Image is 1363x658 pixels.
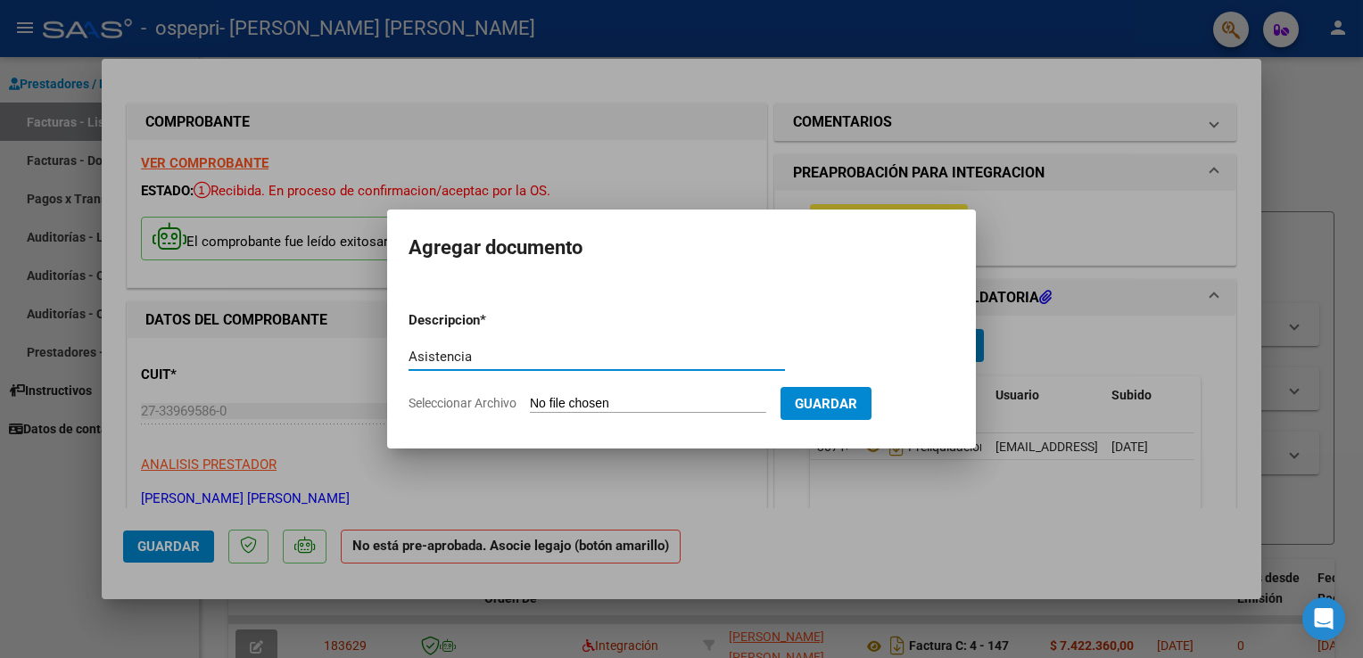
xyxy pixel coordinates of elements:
button: Guardar [781,387,871,420]
h2: Agregar documento [409,231,954,265]
span: Guardar [795,396,857,412]
div: Open Intercom Messenger [1302,597,1345,640]
span: Seleccionar Archivo [409,396,516,410]
p: Descripcion [409,310,573,331]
